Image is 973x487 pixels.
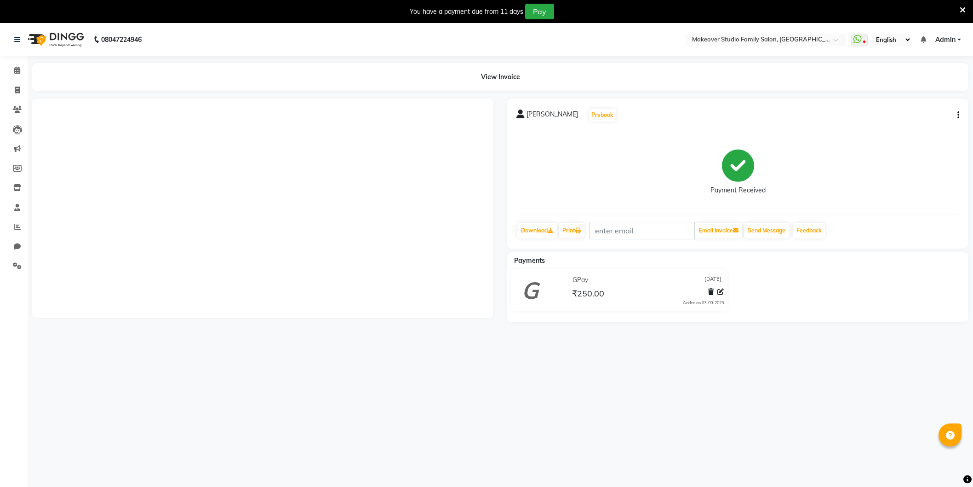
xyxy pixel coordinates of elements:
img: logo [23,27,86,52]
div: Added on 03-09-2025 [683,300,724,306]
a: Download [517,223,557,238]
span: [DATE] [704,275,721,285]
button: Pay [525,4,554,19]
a: Print [559,223,584,238]
div: You have a payment due from 11 days [410,7,523,17]
span: GPay [572,275,588,285]
b: 08047224946 [101,27,142,52]
span: ₹250.00 [572,288,604,301]
a: Feedback [793,223,825,238]
button: Prebook [589,109,616,122]
div: Payment Received [710,186,766,195]
button: Email Invoice [695,223,742,238]
input: enter email [589,222,695,239]
span: Admin [935,35,956,45]
span: Payments [514,256,545,265]
button: Send Message [744,223,789,238]
div: View Invoice [32,63,968,91]
span: [PERSON_NAME] [527,110,578,122]
iframe: chat widget [934,450,964,478]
